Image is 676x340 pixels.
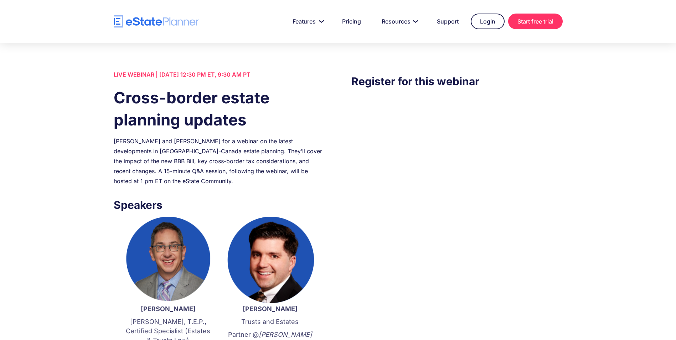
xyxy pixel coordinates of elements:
[334,14,370,29] a: Pricing
[471,14,505,29] a: Login
[508,14,563,29] a: Start free trial
[428,14,467,29] a: Support
[351,73,562,89] h3: Register for this webinar
[243,305,298,313] strong: [PERSON_NAME]
[114,87,325,131] h1: Cross-border estate planning updates
[114,197,325,213] h3: Speakers
[114,69,325,79] div: LIVE WEBINAR | [DATE] 12:30 PM ET, 9:30 AM PT
[373,14,425,29] a: Resources
[141,305,196,313] strong: [PERSON_NAME]
[114,15,199,28] a: home
[351,104,562,225] iframe: Form 0
[226,317,314,326] p: Trusts and Estates
[284,14,330,29] a: Features
[114,136,325,186] div: [PERSON_NAME] and [PERSON_NAME] for a webinar on the latest developments in [GEOGRAPHIC_DATA]-Can...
